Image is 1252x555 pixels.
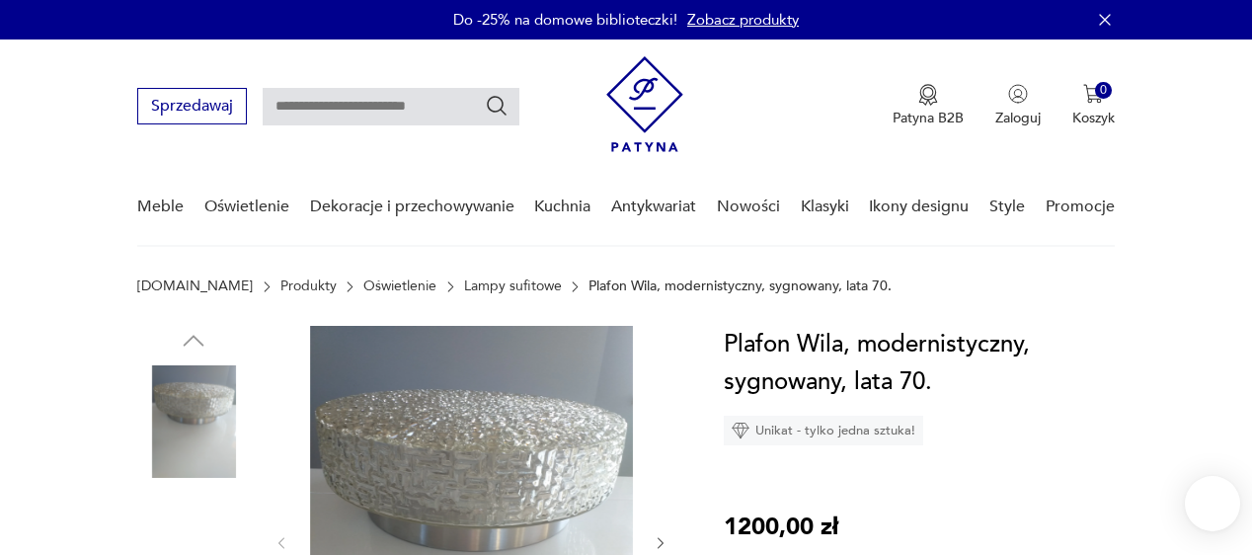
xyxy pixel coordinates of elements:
a: Klasyki [801,169,849,245]
img: Ikona koszyka [1083,84,1103,104]
a: Ikona medaluPatyna B2B [893,84,964,127]
a: [DOMAIN_NAME] [137,278,253,294]
p: Patyna B2B [893,109,964,127]
a: Antykwariat [611,169,696,245]
img: Ikonka użytkownika [1008,84,1028,104]
a: Produkty [280,278,337,294]
p: Zaloguj [995,109,1041,127]
p: Plafon Wila, modernistyczny, sygnowany, lata 70. [588,278,892,294]
a: Meble [137,169,184,245]
button: Szukaj [485,94,509,118]
button: Patyna B2B [893,84,964,127]
img: Patyna - sklep z meblami i dekoracjami vintage [606,56,683,152]
a: Sprzedawaj [137,101,247,115]
h1: Plafon Wila, modernistyczny, sygnowany, lata 70. [724,326,1115,401]
button: Zaloguj [995,84,1041,127]
a: Promocje [1046,169,1115,245]
a: Nowości [717,169,780,245]
button: Sprzedawaj [137,88,247,124]
a: Dekoracje i przechowywanie [310,169,514,245]
div: Unikat - tylko jedna sztuka! [724,416,923,445]
img: Ikona diamentu [732,422,749,439]
p: Do -25% na domowe biblioteczki! [453,10,677,30]
p: Koszyk [1072,109,1115,127]
a: Style [989,169,1025,245]
a: Ikony designu [869,169,969,245]
a: Lampy sufitowe [464,278,562,294]
div: 0 [1095,82,1112,99]
a: Oświetlenie [204,169,289,245]
a: Zobacz produkty [687,10,799,30]
iframe: Smartsupp widget button [1185,476,1240,531]
img: Zdjęcie produktu Plafon Wila, modernistyczny, sygnowany, lata 70. [137,365,250,478]
a: Kuchnia [534,169,590,245]
a: Oświetlenie [363,278,436,294]
button: 0Koszyk [1072,84,1115,127]
img: Ikona medalu [918,84,938,106]
p: 1200,00 zł [724,509,838,546]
